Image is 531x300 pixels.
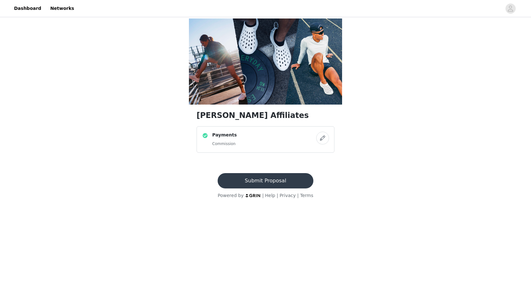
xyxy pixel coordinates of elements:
[507,4,513,14] div: avatar
[218,173,313,188] button: Submit Proposal
[277,193,278,198] span: |
[46,1,78,16] a: Networks
[262,193,264,198] span: |
[189,18,342,105] img: campaign image
[297,193,299,198] span: |
[218,193,243,198] span: Powered by
[280,193,296,198] a: Privacy
[245,194,261,198] img: logo
[212,141,237,147] h5: Commission
[197,126,334,153] div: Payments
[212,132,237,138] h4: Payments
[265,193,275,198] a: Help
[300,193,313,198] a: Terms
[10,1,45,16] a: Dashboard
[197,110,334,121] h1: [PERSON_NAME] Affiliates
